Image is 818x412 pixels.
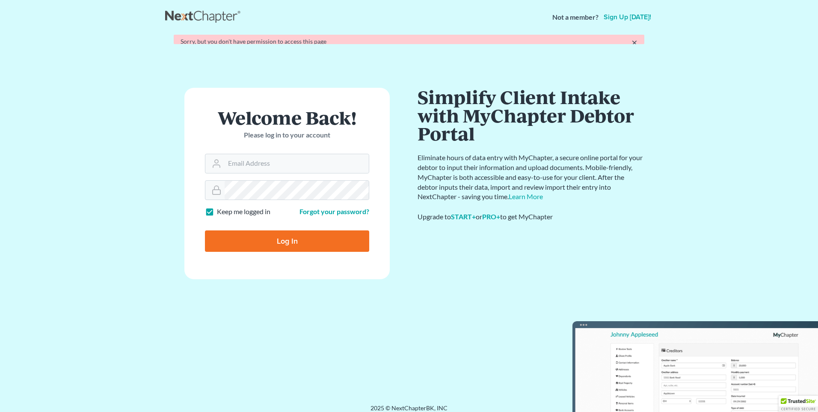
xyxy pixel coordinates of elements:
h1: Welcome Back! [205,108,369,127]
input: Log In [205,230,369,252]
label: Keep me logged in [217,207,270,217]
a: PRO+ [482,212,500,221]
div: Sorry, but you don't have permission to access this page [181,37,637,46]
a: START+ [451,212,476,221]
strong: Not a member? [552,12,599,22]
a: × [631,37,637,48]
p: Please log in to your account [205,130,369,140]
div: TrustedSite Certified [779,396,818,412]
a: Sign up [DATE]! [602,14,653,21]
p: Eliminate hours of data entry with MyChapter, a secure online portal for your debtor to input the... [418,153,644,202]
h1: Simplify Client Intake with MyChapter Debtor Portal [418,88,644,143]
input: Email Address [225,154,369,173]
a: Learn More [509,192,543,200]
div: Upgrade to or to get MyChapter [418,212,644,222]
a: Forgot your password? [299,207,369,215]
